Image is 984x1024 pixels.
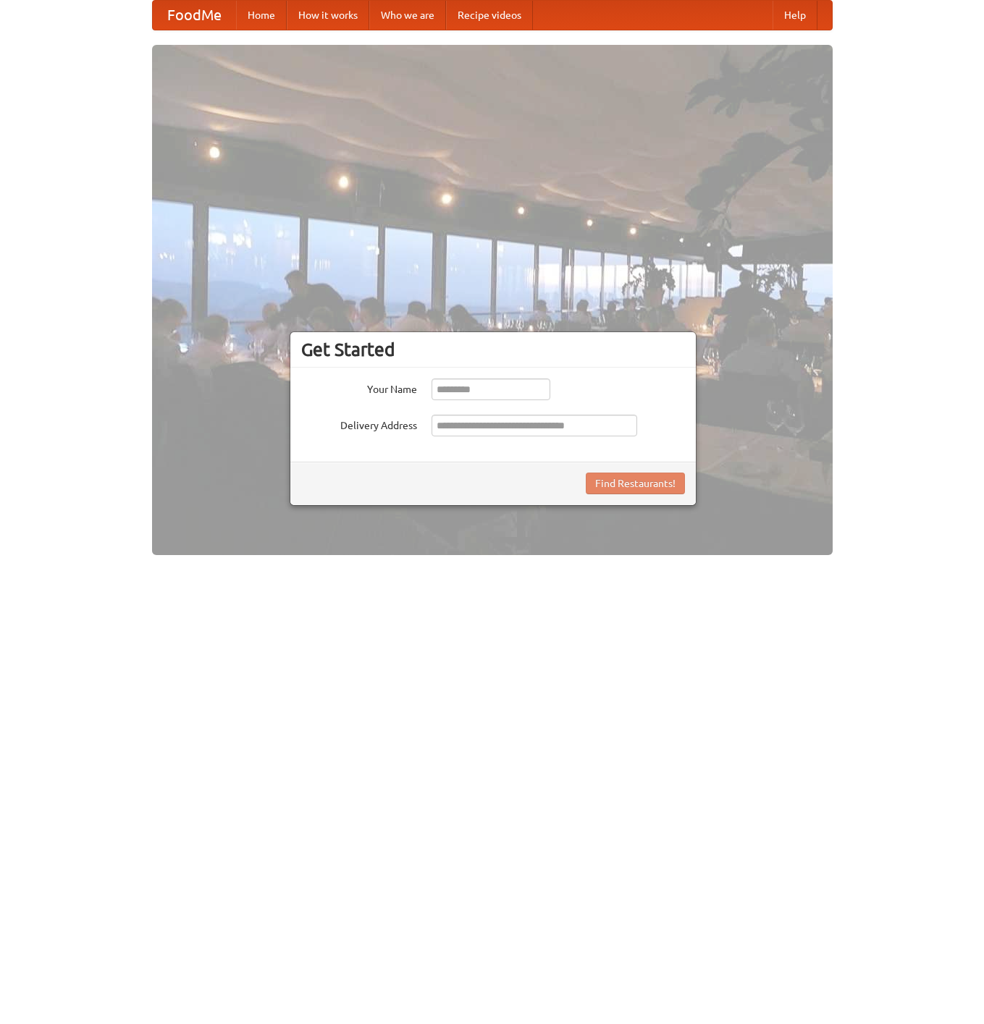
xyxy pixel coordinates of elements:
[773,1,817,30] a: Help
[301,415,417,433] label: Delivery Address
[586,473,685,494] button: Find Restaurants!
[446,1,533,30] a: Recipe videos
[236,1,287,30] a: Home
[301,339,685,360] h3: Get Started
[301,378,417,397] label: Your Name
[369,1,446,30] a: Who we are
[153,1,236,30] a: FoodMe
[287,1,369,30] a: How it works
